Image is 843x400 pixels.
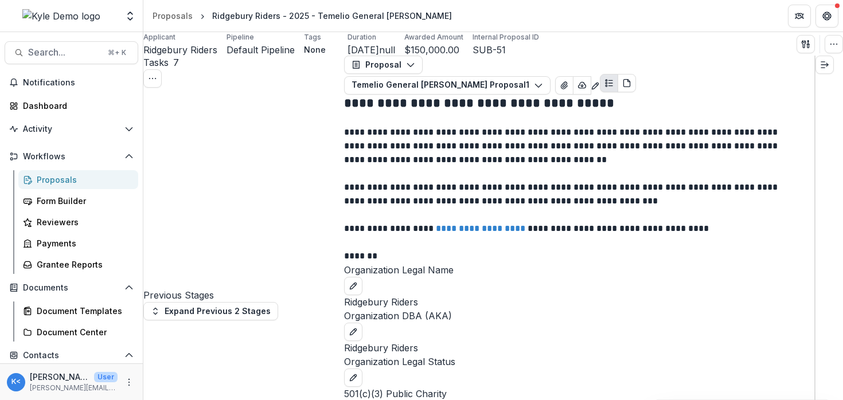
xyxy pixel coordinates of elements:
[227,32,254,42] p: Pipeline
[23,78,134,88] span: Notifications
[23,100,129,112] div: Dashboard
[344,323,362,341] button: edit
[344,263,814,277] p: Organization Legal Name
[23,124,120,134] span: Activity
[143,69,162,88] button: Toggle View Cancelled Tasks
[18,255,138,274] a: Grantee Reports
[18,213,138,232] a: Reviewers
[23,152,120,162] span: Workflows
[304,32,321,42] p: Tags
[348,32,376,42] p: Duration
[173,57,179,68] span: 7
[344,355,814,368] p: Organization Legal Status
[344,368,362,387] button: edit
[18,234,138,253] a: Payments
[94,372,118,382] p: User
[473,32,539,42] p: Internal Proposal ID
[344,341,814,355] p: Ridgebury Riders
[22,9,100,23] img: Kyle Demo logo
[122,5,138,28] button: Open entity switcher
[5,147,138,166] button: Open Workflows
[37,305,129,317] div: Document Templates
[143,43,217,57] a: Ridgebury Riders
[5,120,138,138] button: Open Activity
[555,76,573,95] button: View Attached Files
[11,378,21,386] div: Kyle Ford <kyle+temelio+demo@trytemelio.com>
[23,283,120,293] span: Documents
[344,309,814,323] p: Organization DBA (AKA)
[37,195,129,207] div: Form Builder
[473,43,506,57] p: SUB-51
[5,279,138,297] button: Open Documents
[37,237,129,249] div: Payments
[344,56,423,74] button: Proposal
[600,74,618,92] button: Plaintext view
[148,7,197,24] a: Proposals
[5,41,138,64] button: Search...
[815,56,834,74] button: Expand right
[23,351,120,360] span: Contacts
[37,174,129,186] div: Proposals
[618,74,636,92] button: PDF view
[153,10,193,22] div: Proposals
[18,191,138,210] a: Form Builder
[37,216,129,228] div: Reviewers
[591,76,600,95] button: Edit as form
[344,295,814,309] p: Ridgebury Riders
[212,10,452,22] div: Ridgebury Riders - 2025 - Temelio General [PERSON_NAME]
[143,32,175,42] p: Applicant
[106,46,128,59] div: ⌘ + K
[404,43,459,57] p: $150,000.00
[143,302,278,320] button: Expand Previous 2 Stages
[37,326,129,338] div: Document Center
[18,170,138,189] a: Proposals
[5,73,138,92] button: Notifications
[30,383,118,393] p: [PERSON_NAME][EMAIL_ADDRESS][DOMAIN_NAME]
[227,43,295,57] p: Default Pipeline
[37,258,129,270] div: Grantee Reports
[143,56,169,69] h3: Tasks
[404,32,463,42] p: Awarded Amount
[18,301,138,320] a: Document Templates
[348,43,395,57] p: [DATE]null
[5,346,138,364] button: Open Contacts
[30,371,89,383] p: [PERSON_NAME] <[PERSON_NAME][EMAIL_ADDRESS][DOMAIN_NAME]>
[143,288,344,302] h4: Previous Stages
[5,96,138,115] a: Dashboard
[122,375,136,389] button: More
[788,5,811,28] button: Partners
[304,44,326,56] p: None
[28,47,101,58] span: Search...
[344,277,362,295] button: edit
[143,44,217,56] span: Ridgebury Riders
[18,323,138,342] a: Document Center
[344,76,551,95] button: Temelio General [PERSON_NAME] Proposal1
[815,5,838,28] button: Get Help
[148,7,456,24] nav: breadcrumb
